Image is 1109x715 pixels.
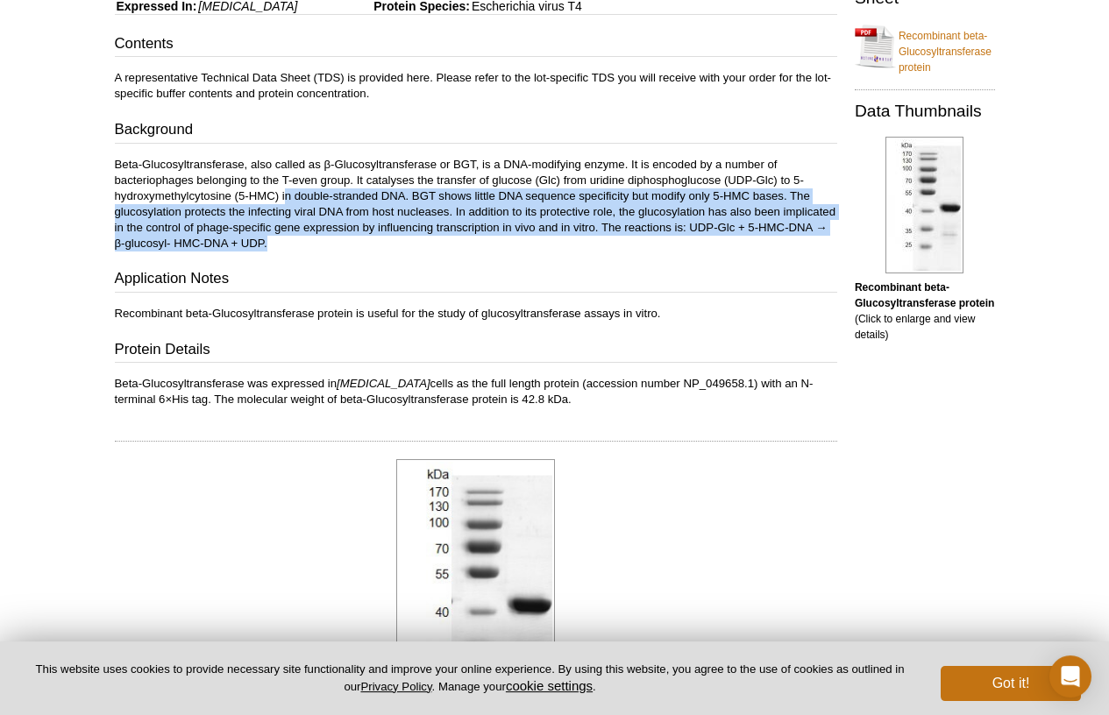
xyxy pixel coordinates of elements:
[855,281,994,309] b: Recombinant beta-Glucosyltransferase protein
[337,377,430,390] i: [MEDICAL_DATA]
[115,268,837,293] h3: Application Notes
[360,680,431,693] a: Privacy Policy
[855,18,995,75] a: Recombinant beta-Glucosyltransferase protein
[115,33,837,58] h3: Contents
[941,666,1081,701] button: Got it!
[855,280,995,343] p: (Click to enlarge and view details)
[885,137,963,273] img: ecombinant beta-Glucosyltransferase protein
[855,103,995,119] h2: Data Thumbnails
[115,119,837,144] h3: Background
[28,662,912,695] p: This website uses cookies to provide necessary site functionality and improve your online experie...
[115,306,837,322] p: Recombinant beta-Glucosyltransferase protein is useful for the study of glucosyltransferase assay...
[115,157,837,251] p: Beta-Glucosyltransferase, also called as β-Glucosyltransferase or BGT, is a DNA-modifying enzyme....
[1049,655,1091,697] div: Open Intercom Messenger
[115,70,837,102] p: A representative Technical Data Sheet (TDS) is provided here. Please refer to the lot-specific TD...
[506,678,593,693] button: cookie settings
[115,339,837,364] h3: Protein Details
[115,376,837,407] p: Beta-Glucosyltransferase was expressed in cells as the full length protein (accession number NP_0...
